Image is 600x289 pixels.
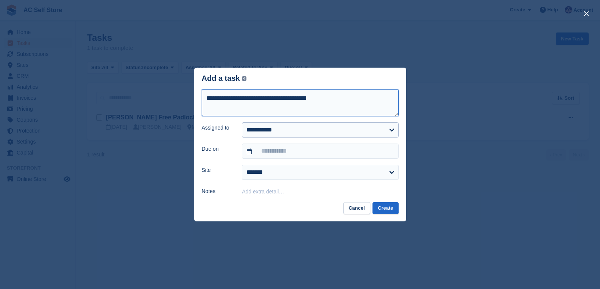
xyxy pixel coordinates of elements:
label: Assigned to [202,124,233,132]
button: Add extra detail… [242,189,284,195]
label: Site [202,166,233,174]
button: Create [372,202,398,215]
img: icon-info-grey-7440780725fd019a000dd9b08b2336e03edf1995a4989e88bcd33f0948082b44.svg [242,76,246,81]
button: Cancel [343,202,370,215]
div: Add a task [202,74,247,83]
label: Notes [202,187,233,195]
button: close [580,8,592,20]
label: Due on [202,145,233,153]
